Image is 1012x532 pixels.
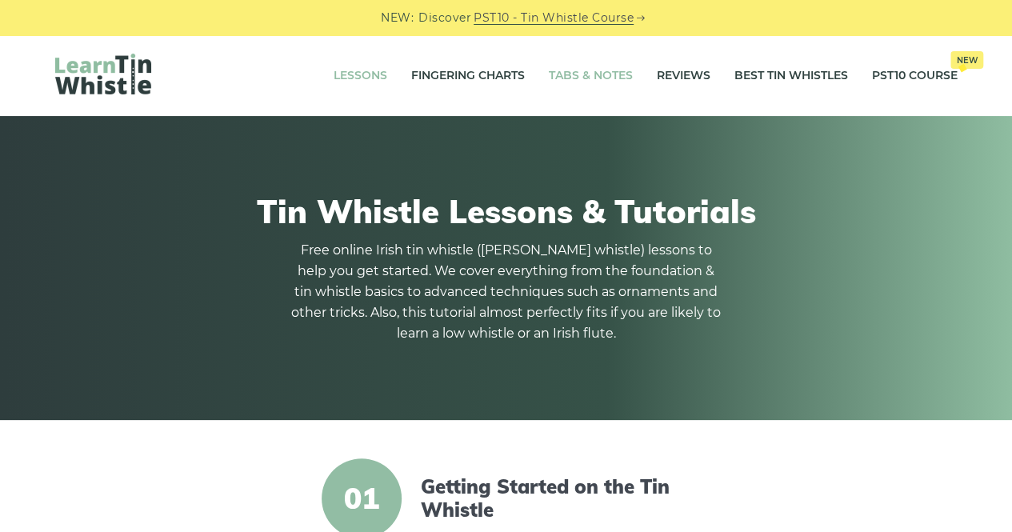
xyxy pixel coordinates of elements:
a: Lessons [334,56,387,96]
a: Tabs & Notes [549,56,633,96]
span: New [950,51,983,69]
a: Getting Started on the Tin Whistle [421,475,696,522]
a: Fingering Charts [411,56,525,96]
p: Free online Irish tin whistle ([PERSON_NAME] whistle) lessons to help you get started. We cover e... [290,240,722,344]
img: LearnTinWhistle.com [55,54,151,94]
a: PST10 CourseNew [872,56,958,96]
a: Reviews [657,56,710,96]
h1: Tin Whistle Lessons & Tutorials [55,192,958,230]
a: Best Tin Whistles [734,56,848,96]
